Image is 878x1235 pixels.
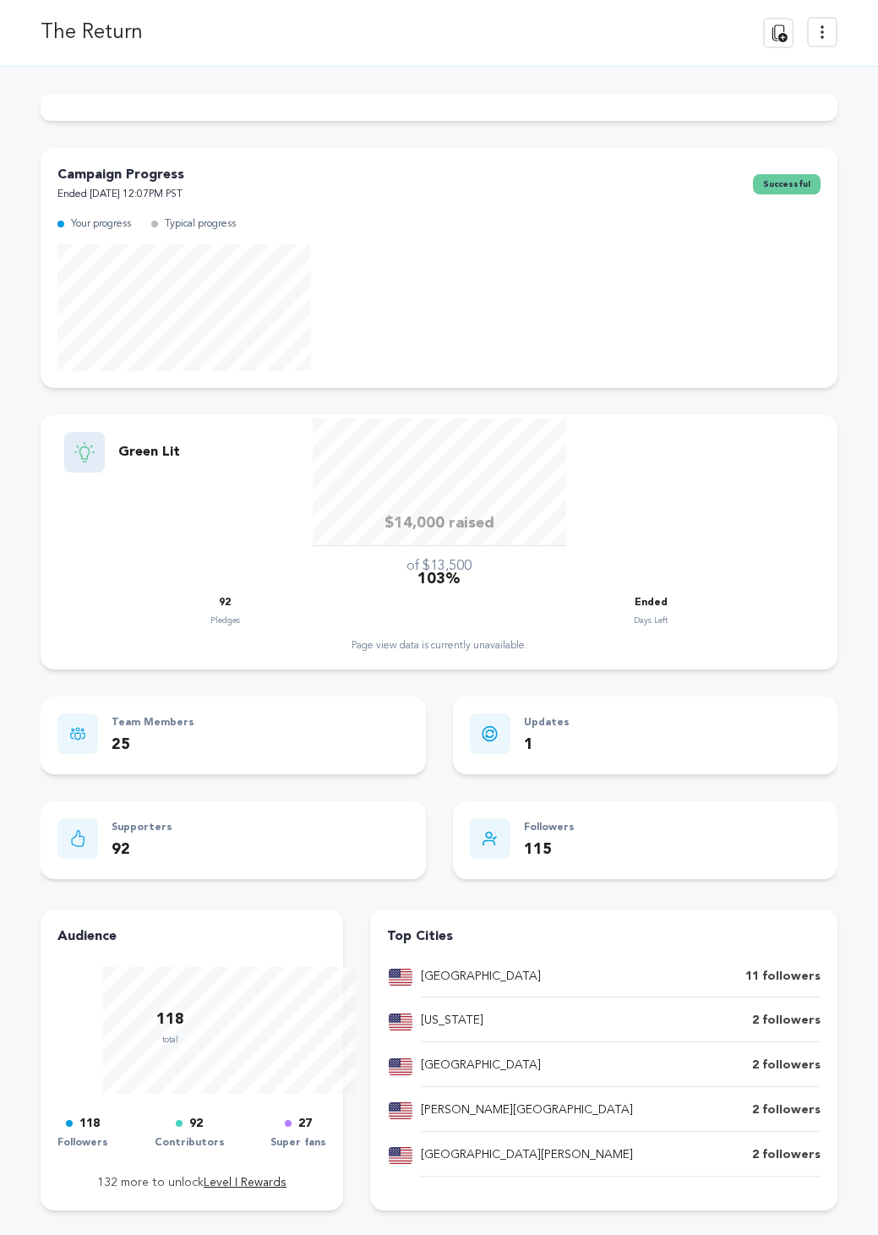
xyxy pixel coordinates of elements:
[156,1031,184,1048] p: total
[524,838,575,862] p: 115
[71,215,131,234] p: Your progress
[270,1134,326,1153] p: Super fans
[57,1134,108,1153] p: Followers
[634,612,668,629] p: Days Left
[421,1145,633,1166] p: [GEOGRAPHIC_DATA][PERSON_NAME]
[118,442,180,462] p: Green Lit
[421,1101,633,1121] p: [PERSON_NAME][GEOGRAPHIC_DATA]
[635,593,668,613] p: Ended
[752,1101,821,1121] p: 2 followers
[112,733,194,757] p: 25
[421,967,541,987] p: [GEOGRAPHIC_DATA]
[57,165,184,185] p: Campaign Progress
[219,593,231,613] p: 92
[41,18,143,48] p: The Return
[421,1011,483,1031] p: [US_STATE]
[752,1056,821,1076] p: 2 followers
[112,713,194,733] p: Team Members
[112,838,172,862] p: 92
[753,174,821,194] span: successful
[524,733,570,757] p: 1
[210,612,240,629] p: Pledges
[406,556,472,577] p: of $13,500
[524,713,570,733] p: Updates
[156,1008,184,1032] p: 118
[417,567,461,592] p: 103%
[204,1177,286,1189] a: Level I Rewards
[112,818,172,838] p: Supporters
[298,1114,312,1134] p: 27
[387,926,821,947] h4: Top Cities
[57,926,326,947] h4: Audience
[752,1011,821,1031] p: 2 followers
[57,1173,326,1194] p: 132 more to unlock
[155,1134,225,1153] p: Contributors
[79,1114,100,1134] p: 118
[165,215,236,234] p: Typical progress
[189,1114,203,1134] p: 92
[57,185,184,205] p: Ended [DATE] 12:07PM PST
[752,1145,821,1166] p: 2 followers
[524,818,575,838] p: Followers
[57,639,821,653] div: Page view data is currently unavailable.
[745,967,821,987] p: 11 followers
[421,1056,541,1076] p: [GEOGRAPHIC_DATA]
